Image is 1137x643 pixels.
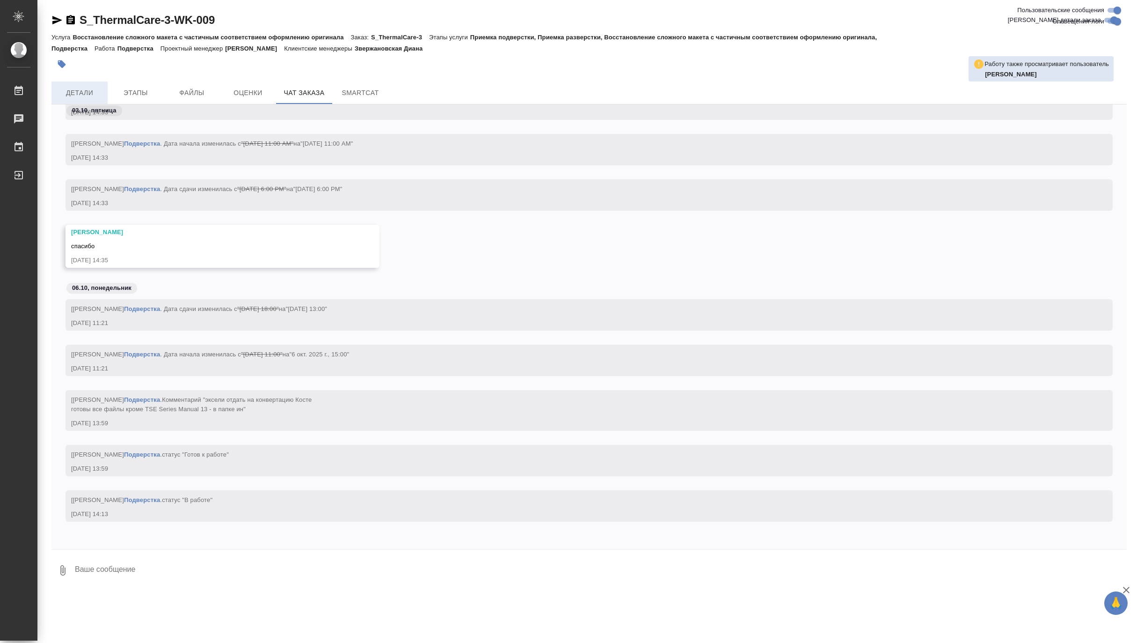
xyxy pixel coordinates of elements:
span: Оценки [226,87,270,99]
span: Файлы [169,87,214,99]
p: 06.10, понедельник [72,283,131,293]
div: [DATE] 14:33 [71,199,1080,208]
div: [DATE] 14:33 [71,153,1080,163]
span: Оповещения-логи [1052,17,1104,26]
span: "6 окт. 2025 г., 15:00" [289,351,349,358]
button: Скопировать ссылку для ЯМессенджера [51,15,63,26]
a: Подверстка [124,496,160,503]
p: [PERSON_NAME] [225,45,284,52]
span: Пользовательские сообщения [1017,6,1104,15]
button: 🙏 [1104,591,1128,615]
span: SmartCat [338,87,383,99]
p: Восстановление сложного макета с частичным соответствием оформлению оригинала [73,34,350,41]
div: [DATE] 13:59 [71,464,1080,473]
span: "[DATE] 6:00 PM" [237,185,286,192]
button: Добавить тэг [51,54,72,74]
div: [DATE] 11:21 [71,364,1080,373]
p: Климентовский Константин [985,70,1109,79]
span: статус "Готов к работе" [162,451,229,458]
p: Этапы услуги [429,34,470,41]
span: [[PERSON_NAME] . [71,451,229,458]
div: [DATE] 14:13 [71,510,1080,519]
a: S_ThermalCare-3-WK-009 [80,14,215,26]
span: 🙏 [1108,593,1124,613]
span: "[DATE] 18:00" [237,305,279,312]
span: "[DATE] 6:00 PM" [293,185,343,192]
span: [[PERSON_NAME] . Дата начала изменилась с на [71,351,349,358]
a: Подверстка [124,305,160,312]
span: "[DATE] 11:00" [241,351,283,358]
span: "[DATE] 11:00 AM" [241,140,293,147]
span: спасибо [71,243,95,250]
p: Клиентские менеджеры [284,45,355,52]
span: "[DATE] 11:00 AM" [300,140,353,147]
p: Работу также просматривает пользователь [984,59,1109,69]
span: "[DATE] 13:00" [285,305,327,312]
span: [[PERSON_NAME] . Дата сдачи изменилась с на [71,305,327,312]
span: [[PERSON_NAME] . Дата сдачи изменилась с на [71,185,343,192]
span: [[PERSON_NAME] . [71,496,212,503]
div: [DATE] 14:35 [71,256,347,265]
b: [PERSON_NAME] [985,71,1037,78]
span: [[PERSON_NAME] . [71,396,312,413]
p: Звержановская Диана [355,45,430,52]
div: [PERSON_NAME] [71,228,347,237]
a: Подверстка [124,451,160,458]
a: Подверстка [124,140,160,147]
a: Подверстка [124,351,160,358]
span: Чат заказа [282,87,327,99]
p: Услуга [51,34,73,41]
p: Подверстка [117,45,160,52]
p: 03.10, пятница [72,106,117,115]
a: Подверстка [124,185,160,192]
span: Этапы [113,87,158,99]
a: Подверстка [124,396,160,403]
span: [[PERSON_NAME] . Дата начала изменилась с на [71,140,353,147]
div: [DATE] 13:59 [71,419,1080,428]
div: [DATE] 11:21 [71,318,1080,328]
p: Заказ: [351,34,371,41]
p: S_ThermalCare-3 [371,34,429,41]
span: [PERSON_NAME] детали заказа [1008,15,1101,25]
span: Детали [57,87,102,99]
button: Скопировать ссылку [65,15,76,26]
span: статус "В работе" [162,496,212,503]
p: Проектный менеджер [160,45,225,52]
p: Работа [95,45,117,52]
span: Комментарий "эксели отдать на конвертацию Косте готовы все файлы кроме TSE Series Manual 13 - в п... [71,396,312,413]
